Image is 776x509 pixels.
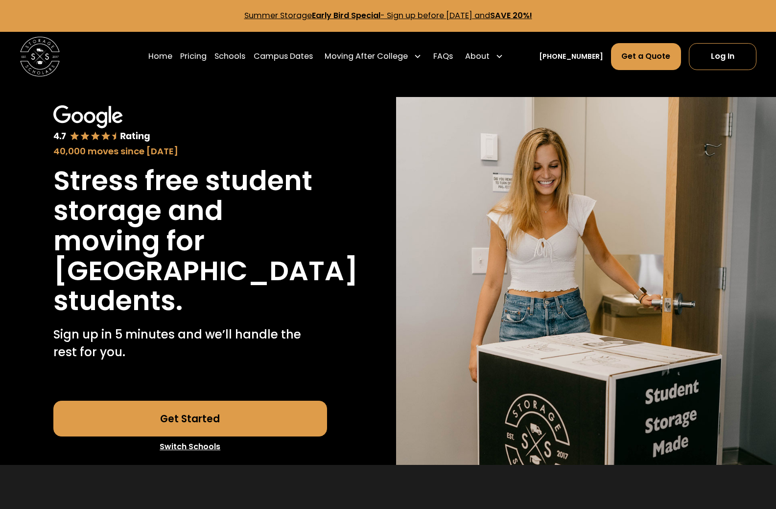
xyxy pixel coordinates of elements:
div: 40,000 moves since [DATE] [53,145,327,158]
img: Storage Scholars will have everything waiting for you in your room when you arrive to campus. [396,97,776,465]
h1: Stress free student storage and moving for [53,166,327,256]
a: Switch Schools [53,436,327,457]
a: home [20,37,60,76]
div: About [465,50,490,62]
a: [PHONE_NUMBER] [539,51,603,62]
a: Get Started [53,401,327,436]
img: Google 4.7 star rating [53,105,150,143]
a: Get a Quote [611,43,681,70]
div: About [461,43,508,71]
strong: Early Bird Special [312,10,380,21]
a: Summer StorageEarly Bird Special- Sign up before [DATE] andSAVE 20%! [244,10,532,21]
strong: SAVE 20%! [490,10,532,21]
img: Storage Scholars main logo [20,37,60,76]
a: Pricing [180,43,207,71]
a: Home [148,43,172,71]
a: Campus Dates [254,43,313,71]
a: FAQs [433,43,453,71]
h1: [GEOGRAPHIC_DATA] [53,256,358,286]
a: Schools [214,43,245,71]
p: Sign up in 5 minutes and we’ll handle the rest for you. [53,326,327,362]
a: Log In [689,43,756,70]
h1: students. [53,286,183,315]
div: Moving After College [325,50,408,62]
div: Moving After College [321,43,426,71]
